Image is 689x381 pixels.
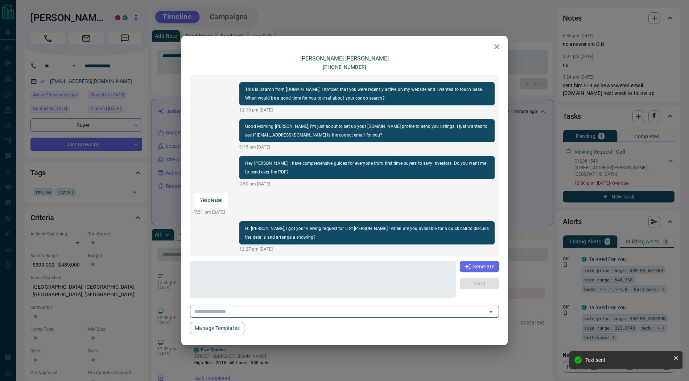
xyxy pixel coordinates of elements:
button: Generate [460,261,499,272]
p: This is Daaron from [DOMAIN_NAME]. I noticed that you were recently active on my website and I wa... [245,85,489,102]
p: 12:10 pm [DATE] [239,107,495,113]
button: Open [486,307,496,317]
p: Hey [PERSON_NAME], I have comprehensive guides for everyone from first time buyers to savy invest... [245,159,489,176]
p: 12:27 pm [DATE] [239,246,495,252]
p: Hi [PERSON_NAME], I got your viewing request for 5 St [PERSON_NAME] - when are you available for ... [245,224,489,242]
p: 9:15 am [DATE] [239,144,495,150]
p: Good Morning [PERSON_NAME], I'm just about to set up your [DOMAIN_NAME] profile to send you listi... [245,122,489,139]
p: 7:51 pm [DATE] [194,209,228,215]
p: Yes please! [200,196,222,205]
button: Manage Templates [190,322,244,334]
a: [PERSON_NAME] [PERSON_NAME] [300,55,389,62]
p: 2:50 pm [DATE] [239,181,495,187]
p: [PHONE_NUMBER] [323,63,366,71]
div: Text sent [585,357,670,363]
